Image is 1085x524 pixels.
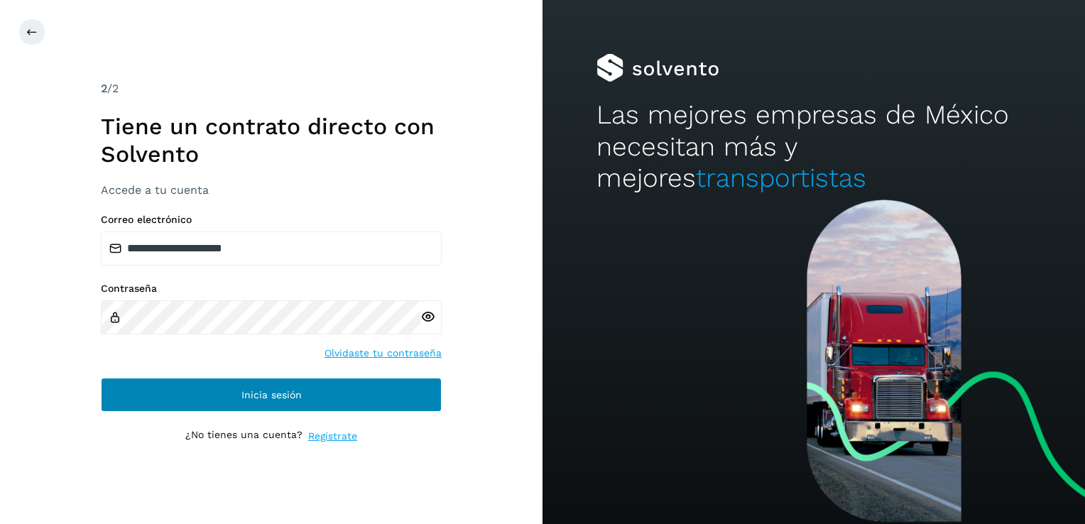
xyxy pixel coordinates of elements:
span: 2 [101,82,107,95]
span: transportistas [696,163,866,193]
label: Contraseña [101,283,442,295]
div: /2 [101,80,442,97]
span: Inicia sesión [241,390,302,400]
p: ¿No tienes una cuenta? [185,429,302,444]
h1: Tiene un contrato directo con Solvento [101,113,442,168]
h3: Accede a tu cuenta [101,183,442,197]
h2: Las mejores empresas de México necesitan más y mejores [596,99,1030,194]
a: Regístrate [308,429,357,444]
label: Correo electrónico [101,214,442,226]
button: Inicia sesión [101,378,442,412]
a: Olvidaste tu contraseña [325,346,442,361]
